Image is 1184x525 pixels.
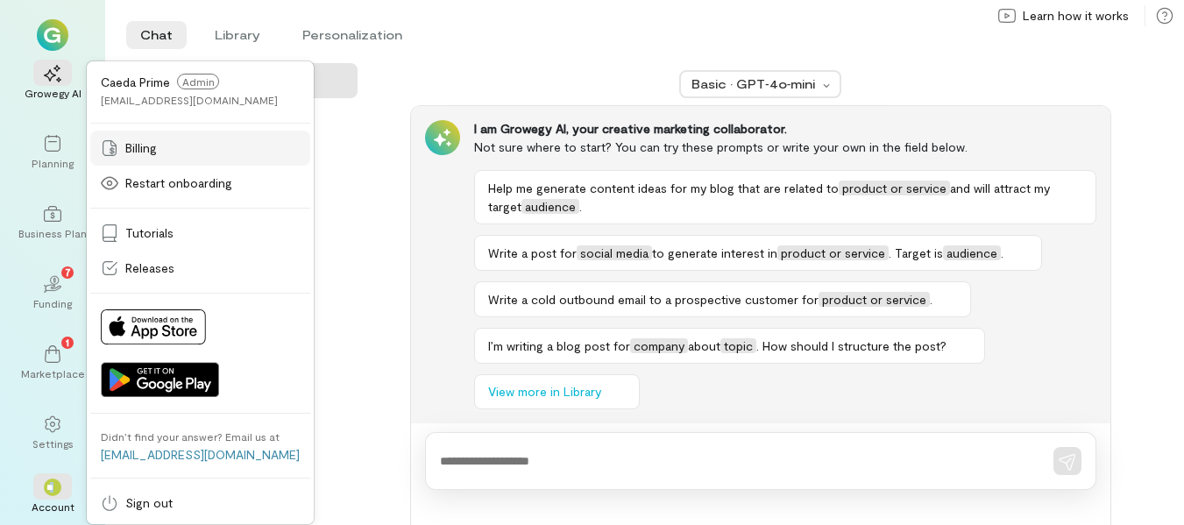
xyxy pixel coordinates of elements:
[1001,245,1003,260] span: .
[488,292,819,307] span: Write a cold outbound email to a prospective customer for
[90,486,310,521] a: Sign out
[579,199,582,214] span: .
[756,338,946,353] span: . How should I structure the post?
[474,170,1096,224] button: Help me generate content ideas for my blog that are related toproduct or serviceand will attract ...
[201,21,274,49] li: Library
[488,383,601,401] span: View more in Library
[474,138,1096,156] div: Not sure where to start? You can try these prompts or write your own in the field below.
[630,338,688,353] span: company
[720,338,756,353] span: topic
[889,245,943,260] span: . Target is
[101,74,170,89] span: Caeda Prime
[474,328,985,364] button: I’m writing a blog post forcompanyabouttopic. How should I structure the post?
[474,120,1096,138] div: I am Growegy AI, your creative marketing collaborator.
[126,21,187,49] li: Chat
[65,264,71,280] span: 7
[101,429,280,443] div: Didn’t find your answer? Email us at
[101,309,206,344] img: Download on App Store
[839,181,950,195] span: product or service
[521,199,579,214] span: audience
[125,224,174,242] span: Tutorials
[32,500,74,514] div: Account
[943,245,1001,260] span: audience
[33,296,72,310] div: Funding
[691,75,818,93] div: Basic · GPT‑4o‑mini
[125,259,174,277] span: Releases
[21,261,84,324] a: Funding
[488,245,577,260] span: Write a post for
[90,251,310,286] a: Releases
[1023,7,1129,25] span: Learn how it works
[101,93,278,107] div: [EMAIL_ADDRESS][DOMAIN_NAME]
[488,181,1050,214] span: and will attract my target
[488,181,839,195] span: Help me generate content ideas for my blog that are related to
[474,235,1042,271] button: Write a post forsocial mediato generate interest inproduct or service. Target isaudience.
[21,191,84,254] a: Business Plan
[18,226,87,240] div: Business Plan
[21,401,84,465] a: Settings
[32,156,74,170] div: Planning
[21,51,84,114] a: Growegy AI
[474,374,640,409] button: View more in Library
[90,131,310,166] a: Billing
[66,334,69,350] span: 1
[32,436,74,451] div: Settings
[688,338,720,353] span: about
[577,245,652,260] span: social media
[90,166,310,201] a: Restart onboarding
[777,245,889,260] span: product or service
[90,216,310,251] a: Tutorials
[177,74,219,89] span: Admin
[652,245,777,260] span: to generate interest in
[288,21,416,49] li: Personalization
[25,86,82,100] div: Growegy AI
[101,362,219,397] img: Get it on Google Play
[488,338,630,353] span: I’m writing a blog post for
[101,447,300,462] a: [EMAIL_ADDRESS][DOMAIN_NAME]
[125,494,173,512] span: Sign out
[21,366,85,380] div: Marketplace
[125,174,232,192] span: Restart onboarding
[125,139,157,157] span: Billing
[930,292,932,307] span: .
[21,121,84,184] a: Planning
[21,331,84,394] a: Marketplace
[819,292,930,307] span: product or service
[474,281,971,317] button: Write a cold outbound email to a prospective customer forproduct or service.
